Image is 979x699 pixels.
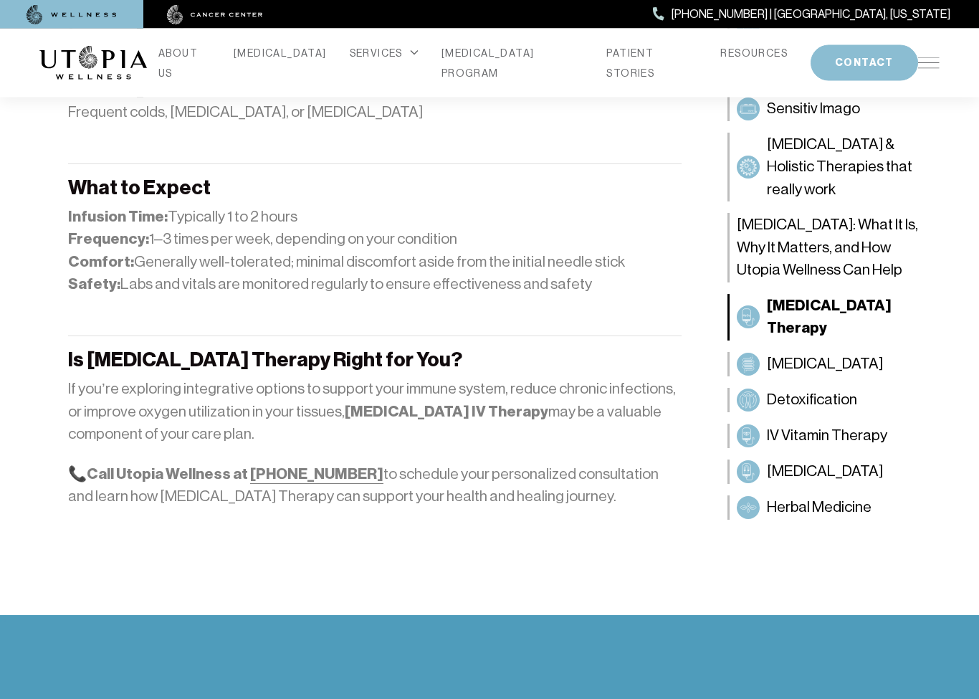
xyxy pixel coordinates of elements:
img: IV Vitamin Therapy [740,428,757,445]
li: Frequent colds, [MEDICAL_DATA], or [MEDICAL_DATA] [68,102,682,125]
img: cancer center [167,5,263,25]
img: Long COVID & Holistic Therapies that really work [740,159,757,176]
button: CONTACT [811,45,918,81]
span: [MEDICAL_DATA] [767,353,883,376]
span: [MEDICAL_DATA]: What It Is, Why It Matters, and How Utopia Wellness Can Help [737,214,932,282]
li: Generally well-tolerated; minimal discomfort aside from the initial needle stick [68,252,682,275]
strong: Infusion Time: [68,208,168,227]
span: Sensitiv Imago [767,98,860,121]
a: [MEDICAL_DATA] PROGRAM [441,43,584,83]
a: Peroxide Therapy[MEDICAL_DATA] Therapy [727,295,940,341]
strong: Call Utopia Wellness at [87,465,383,485]
span: Detoxification [767,389,857,412]
a: RESOURCES [720,43,788,63]
a: Long COVID & Holistic Therapies that really work[MEDICAL_DATA] & Holistic Therapies that really work [727,133,940,203]
p: 📞 to schedule your personalized consultation and learn how [MEDICAL_DATA] Therapy can support you... [68,464,682,509]
span: Herbal Medicine [767,497,871,520]
img: Sensitiv Imago [740,101,757,118]
a: ABOUT US [158,43,211,83]
strong: Is [MEDICAL_DATA] Therapy Right for You? [68,348,462,372]
img: Chelation Therapy [740,464,757,481]
img: wellness [27,5,117,25]
a: IV Vitamin TherapyIV Vitamin Therapy [727,424,940,449]
span: [MEDICAL_DATA] Therapy [767,295,932,341]
span: IV Vitamin Therapy [767,425,887,448]
a: PATIENT STORIES [606,43,697,83]
strong: Comfort: [68,253,134,272]
a: Herbal MedicineHerbal Medicine [727,496,940,520]
img: Detoxification [740,392,757,409]
span: [MEDICAL_DATA] & Holistic Therapies that really work [767,134,932,202]
img: Colon Therapy [740,356,757,374]
a: DetoxificationDetoxification [727,389,940,413]
a: [MEDICAL_DATA] [234,43,327,63]
img: icon-hamburger [918,57,940,69]
div: SERVICES [350,43,419,63]
img: Peroxide Therapy [740,309,757,326]
img: Herbal Medicine [740,500,757,517]
li: Typically 1 to 2 hours [68,206,682,229]
a: [MEDICAL_DATA]: What It Is, Why It Matters, and How Utopia Wellness Can Help [727,214,940,283]
strong: Frequency: [68,230,149,249]
p: If you’re exploring integrative options to support your immune system, reduce chronic infections,... [68,379,682,447]
a: Sensitiv ImagoSensitiv Imago [727,98,940,122]
strong: [MEDICAL_DATA] IV Therapy [345,403,548,422]
a: Chelation Therapy[MEDICAL_DATA] [727,460,940,485]
li: 1–3 times per week, depending on your condition [68,229,682,252]
a: Colon Therapy[MEDICAL_DATA] [727,353,940,377]
span: [PHONE_NUMBER] | [GEOGRAPHIC_DATA], [US_STATE] [672,5,950,24]
li: Labs and vitals are monitored regularly to ensure effectiveness and safety [68,274,682,297]
img: logo [39,46,147,80]
span: [MEDICAL_DATA] [767,461,883,484]
a: [PHONE_NUMBER] | [GEOGRAPHIC_DATA], [US_STATE] [653,5,950,24]
strong: What to Expect [68,176,211,200]
strong: Safety: [68,275,120,294]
